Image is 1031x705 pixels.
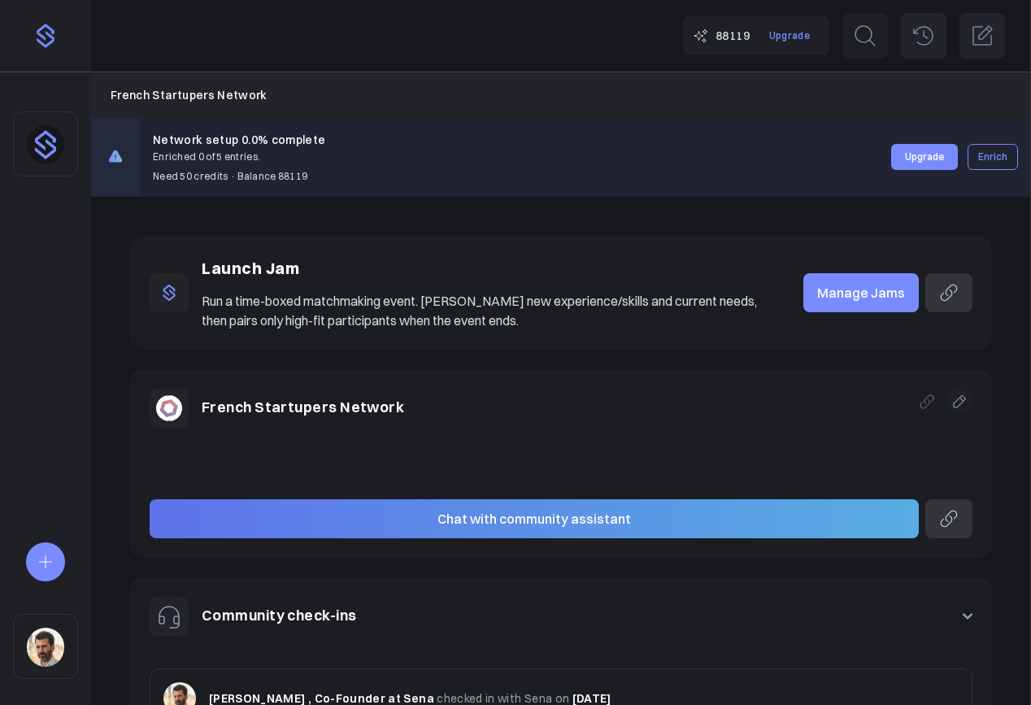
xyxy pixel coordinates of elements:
[202,606,357,624] a: Community check-ins
[803,273,919,312] a: Manage Jams
[156,395,182,421] img: 4hc3xb4og75h35779zhp6duy5ffo
[27,628,64,667] img: sqr4epb0z8e5jm577i6jxqftq3ng
[891,144,958,170] button: Upgrade
[111,86,268,104] a: French Startupers Network
[150,499,919,538] button: Chat with community assistant
[33,23,59,49] img: purple-logo-18f04229334c5639164ff563510a1dba46e1211543e89c7069427642f6c28bac.png
[716,27,750,45] span: 88119
[153,131,325,149] h3: Network setup 0.0% complete
[111,86,1011,104] nav: Breadcrumb
[153,168,325,184] p: Need 50 credits · Balance 88119
[968,144,1018,170] button: Enrich
[153,149,325,164] p: Enriched 0 of 5 entries.
[759,23,820,48] a: Upgrade
[202,255,771,281] p: Launch Jam
[130,577,992,655] button: Community check-ins
[27,125,64,164] img: dhnou9yomun9587rl8johsq6w6vr
[202,396,404,420] h1: French Startupers Network
[202,291,771,330] p: Run a time-boxed matchmaking event. [PERSON_NAME] new experience/skills and current needs, then p...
